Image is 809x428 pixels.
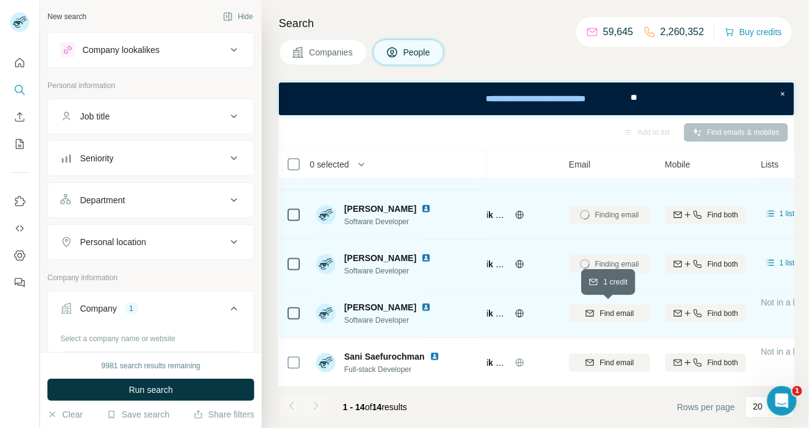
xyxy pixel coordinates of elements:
span: Not in a list [761,297,803,307]
span: Mobile [665,158,690,171]
img: LinkedIn logo [421,302,431,312]
div: Company [80,302,117,315]
img: LinkedIn logo [421,204,431,214]
button: Job title [48,102,254,131]
img: Avatar [316,254,336,274]
p: 20 [753,400,763,413]
img: Avatar [316,353,336,373]
span: Lists [761,158,779,171]
span: 14 [372,402,382,412]
img: Avatar [316,205,336,225]
span: of [365,402,372,412]
button: Feedback [10,272,30,294]
p: 2,260,352 [661,25,704,39]
div: Department [80,194,125,206]
span: Find both [707,209,738,220]
button: Company1 [48,294,254,328]
button: Find both [665,304,746,323]
span: Software Developer [344,216,436,227]
span: Rows per page [677,401,735,413]
span: 1 list [779,208,795,219]
button: Save search [107,408,169,421]
div: Seniority [80,152,113,164]
img: Avatar [316,304,336,323]
button: Department [48,185,254,215]
button: Enrich CSV [10,106,30,128]
span: 1 list [779,257,795,269]
button: Find both [665,255,746,273]
span: Find email [600,308,634,319]
div: Company lookalikes [83,44,159,56]
img: LinkedIn logo [430,352,440,361]
span: Full-stack Developer [344,364,445,375]
button: Personal location [48,227,254,257]
span: [PERSON_NAME] [344,252,416,264]
div: Personal location [80,236,146,248]
button: Hide [214,7,262,26]
button: Dashboard [10,244,30,267]
p: 59,645 [603,25,634,39]
button: Company lookalikes [48,35,254,65]
span: Software Developer [344,315,436,326]
span: 1 [792,386,802,396]
span: Not in a list [761,347,803,357]
div: New search [47,11,86,22]
span: Sani Saefurochman [344,350,425,363]
button: Quick start [10,52,30,74]
button: Use Surfe on LinkedIn [10,190,30,212]
button: Buy credits [725,23,782,41]
span: results [343,402,407,412]
span: 1 - 14 [343,402,365,412]
span: [PERSON_NAME] [344,203,416,215]
iframe: Banner [279,83,794,115]
button: Run search [47,379,254,401]
div: Job title [80,110,110,123]
button: My lists [10,133,30,155]
button: Find both [665,353,746,372]
span: Find email [600,357,634,368]
button: Seniority [48,143,254,173]
div: 1 [124,303,139,314]
span: Find both [707,308,738,319]
button: Find both [665,206,746,224]
p: Company information [47,272,254,283]
div: 9981 search results remaining [102,360,201,371]
div: Select a company name or website [60,328,241,344]
span: Email [569,158,590,171]
button: Search [10,79,30,101]
iframe: Intercom live chat [767,386,797,416]
button: Find email [569,353,650,372]
span: People [403,46,432,59]
button: Use Surfe API [10,217,30,240]
button: Clear [47,408,83,421]
span: [PERSON_NAME] [344,302,416,312]
span: Software Developer [344,265,436,277]
button: Find email [569,304,650,323]
img: LinkedIn logo [421,253,431,263]
span: Companies [309,46,354,59]
h4: Search [279,15,794,32]
span: 0 selected [310,158,349,171]
span: Run search [129,384,173,396]
button: Share filters [193,408,254,421]
span: Find both [707,259,738,270]
p: Personal information [47,80,254,91]
span: Find both [707,357,738,368]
